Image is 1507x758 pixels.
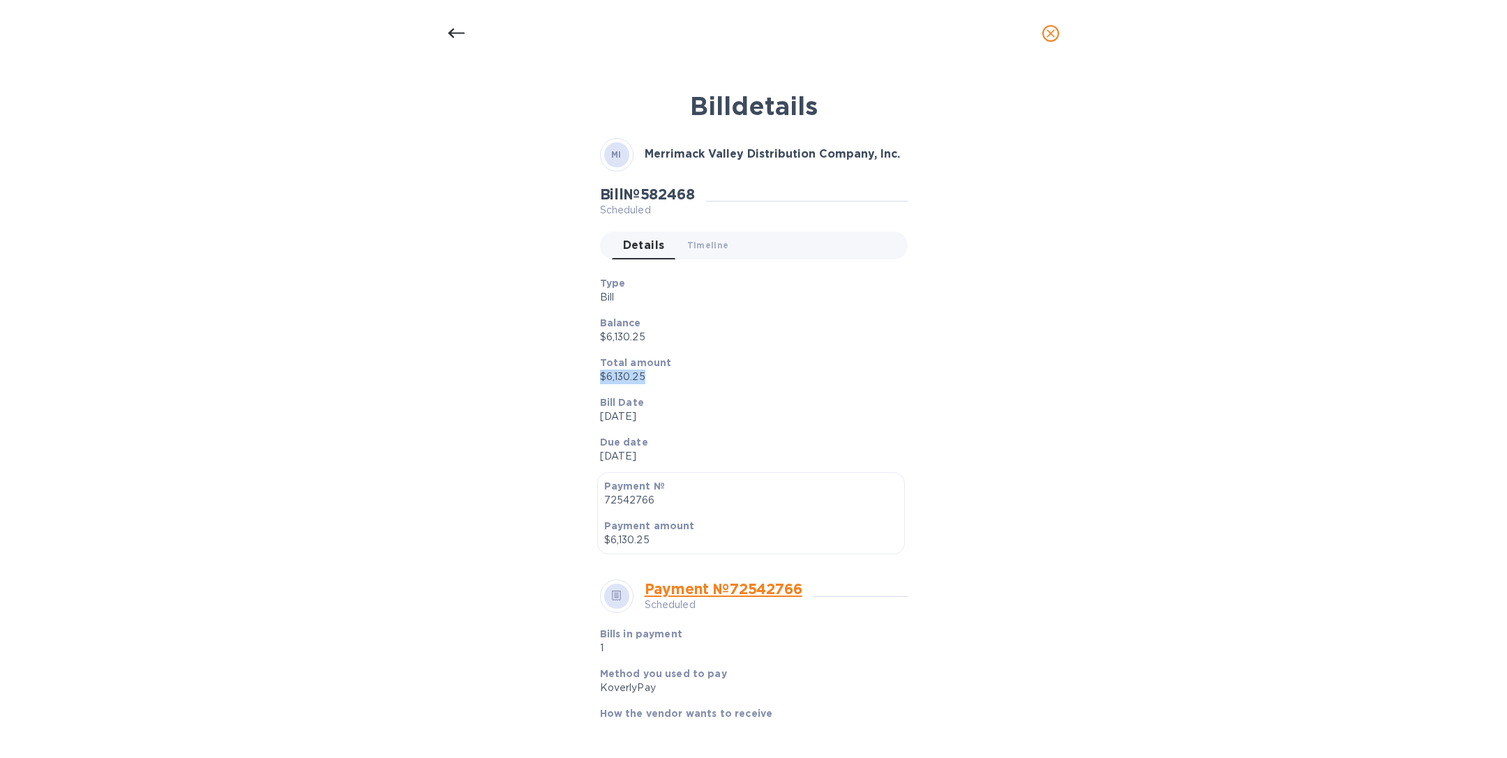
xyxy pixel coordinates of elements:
[600,290,897,305] p: Bill
[600,330,897,344] p: $6,130.25
[623,236,665,255] span: Details
[600,370,897,384] p: $6,130.25
[600,720,897,735] div: Routing number (**1798)
[600,278,626,289] b: Type
[690,91,818,121] b: Bill details
[600,437,648,448] b: Due date
[600,628,682,639] b: Bills in payment
[604,520,695,531] b: Payment amount
[600,185,695,203] h2: Bill № 582468
[600,708,773,719] b: How the vendor wants to receive
[645,147,900,160] b: Merrimack Valley Distribution Company, Inc.
[600,641,797,655] p: 1
[645,598,802,612] p: Scheduled
[600,668,727,679] b: Method you used to pay
[687,238,729,252] span: Timeline
[645,580,802,598] a: Payment № 72542766
[1034,17,1067,50] button: close
[600,397,644,408] b: Bill Date
[600,449,897,464] p: [DATE]
[604,533,898,547] p: $6,130.25
[600,357,672,368] b: Total amount
[600,203,695,218] p: Scheduled
[604,493,898,508] p: 72542766
[611,149,622,160] b: MI
[600,317,641,328] b: Balance
[604,480,665,492] b: Payment №
[600,681,897,695] div: KoverlyPay
[600,409,897,424] p: [DATE]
